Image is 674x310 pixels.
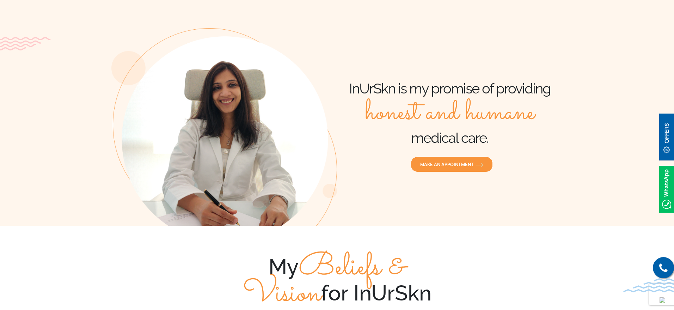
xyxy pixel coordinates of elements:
a: MAKE AN APPOINTMENTorange-arrow [411,157,493,172]
span: honest and humane [365,97,535,129]
img: up-blue-arrow.svg [660,297,665,303]
h1: InUrSkn is my promise of providing medical care. [337,80,563,147]
img: about-us-banner [111,28,337,226]
img: orange-arrow [476,163,483,167]
img: offerBt [659,114,674,160]
div: My for InUrSkn [111,254,563,307]
a: Whatsappicon [659,184,674,192]
img: Whatsappicon [659,166,674,213]
img: bluewave [623,278,674,292]
span: MAKE AN APPOINTMENT [420,161,483,168]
